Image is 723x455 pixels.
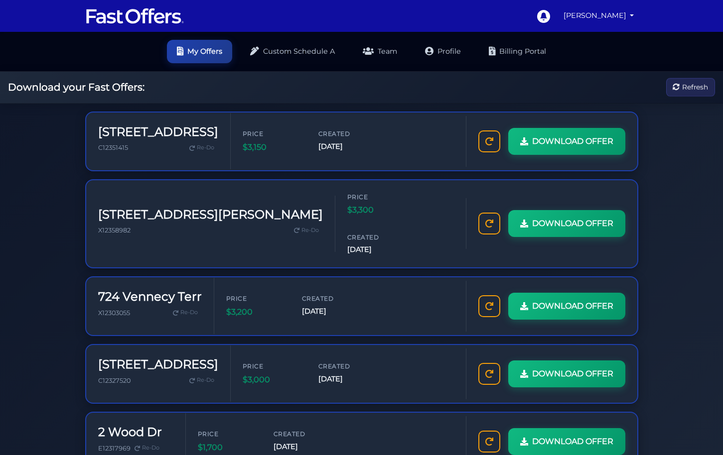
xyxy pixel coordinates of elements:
[347,232,407,242] span: Created
[142,444,159,453] span: Re-Do
[243,373,302,386] span: $3,000
[180,308,198,317] span: Re-Do
[167,40,232,63] a: My Offers
[243,141,302,154] span: $3,150
[508,428,625,455] a: DOWNLOAD OFFER
[198,429,258,439] span: Price
[98,357,218,372] h3: [STREET_ADDRESS]
[301,226,319,235] span: Re-Do
[415,40,471,63] a: Profile
[682,82,708,93] span: Refresh
[98,425,163,440] h3: 2 Wood Dr
[508,293,625,320] a: DOWNLOAD OFFER
[532,135,613,148] span: DOWNLOAD OFFER
[302,306,362,317] span: [DATE]
[98,125,218,139] h3: [STREET_ADDRESS]
[98,144,128,151] span: C12351415
[508,360,625,387] a: DOWNLOAD OFFER
[8,81,145,93] h2: Download your Fast Offers:
[666,78,715,97] button: Refresh
[318,361,378,371] span: Created
[198,441,258,454] span: $1,700
[347,244,407,255] span: [DATE]
[532,367,613,380] span: DOWNLOAD OFFER
[98,377,131,384] span: C12327520
[226,294,286,303] span: Price
[318,373,378,385] span: [DATE]
[318,141,378,152] span: [DATE]
[197,376,214,385] span: Re-Do
[169,306,202,319] a: Re-Do
[226,306,286,319] span: $3,200
[318,129,378,138] span: Created
[98,208,323,222] h3: [STREET_ADDRESS][PERSON_NAME]
[347,204,407,217] span: $3,300
[185,141,218,154] a: Re-Do
[274,429,333,439] span: Created
[197,143,214,152] span: Re-Do
[560,6,638,25] a: [PERSON_NAME]
[353,40,407,63] a: Team
[302,294,362,303] span: Created
[274,441,333,453] span: [DATE]
[479,40,556,63] a: Billing Portal
[98,290,202,304] h3: 724 Vennecy Terr
[243,129,302,138] span: Price
[532,435,613,448] span: DOWNLOAD OFFER
[131,442,163,455] a: Re-Do
[98,309,130,317] span: X12303055
[290,224,323,237] a: Re-Do
[532,300,613,313] span: DOWNLOAD OFFER
[532,217,613,230] span: DOWNLOAD OFFER
[243,361,302,371] span: Price
[185,374,218,387] a: Re-Do
[98,227,131,234] span: X12358982
[98,445,131,452] span: E12317969
[347,192,407,202] span: Price
[240,40,345,63] a: Custom Schedule A
[508,210,625,237] a: DOWNLOAD OFFER
[508,128,625,155] a: DOWNLOAD OFFER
